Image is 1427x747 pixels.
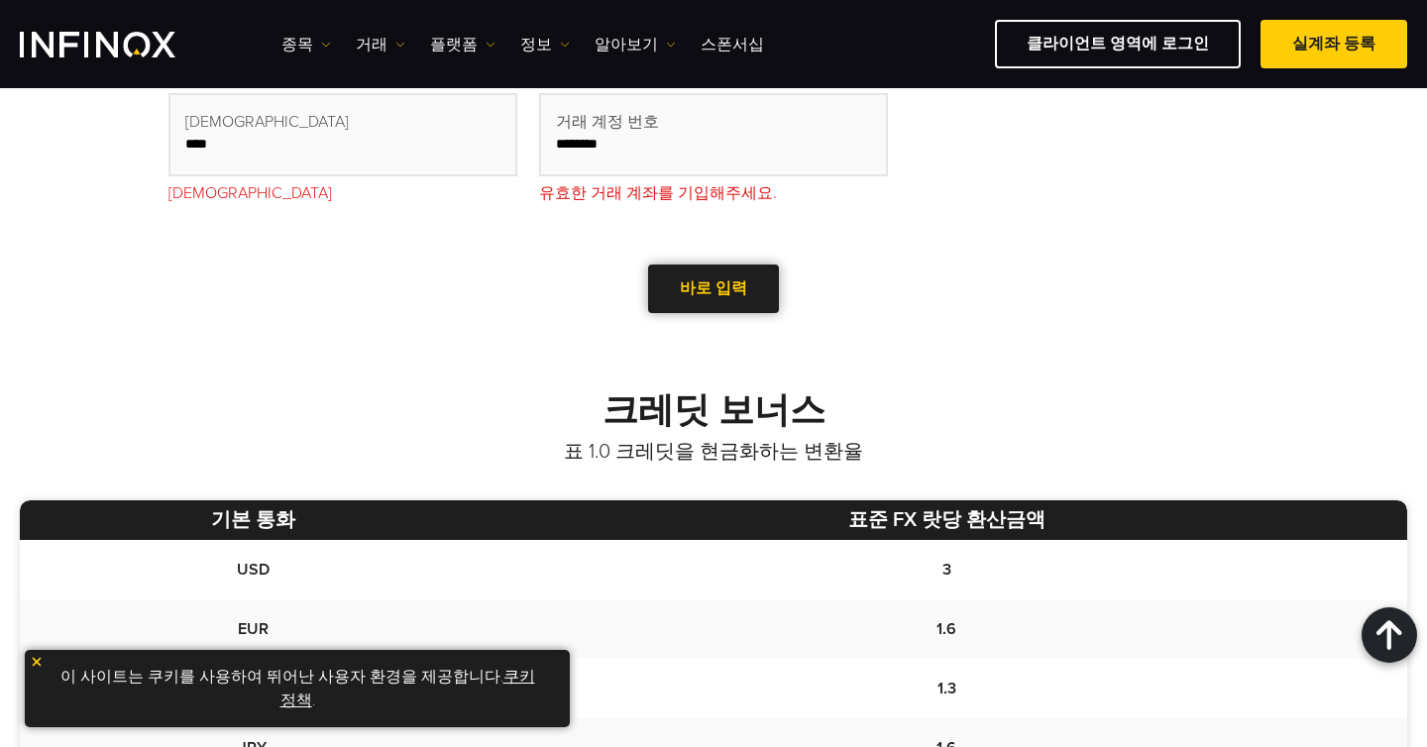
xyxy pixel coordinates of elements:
p: [DEMOGRAPHIC_DATA] [168,181,517,205]
p: 유효한 거래 계좌를 기입해주세요. [539,181,888,205]
a: 정보 [520,33,570,56]
img: yellow close icon [30,655,44,669]
a: INFINOX Logo [20,32,222,57]
a: 클라이언트 영역에 로그인 [995,20,1241,68]
strong: 크레딧 보너스 [603,389,825,432]
a: 실계좌 등록 [1261,20,1407,68]
th: 표준 FX 랏당 환산금액 [487,500,1407,540]
td: USD [20,540,487,599]
p: 이 사이트는 쿠키를 사용하여 뛰어난 사용자 환경을 제공합니다. . [35,660,560,717]
td: 3 [487,540,1407,599]
a: 종목 [281,33,331,56]
a: 알아보기 [595,33,676,56]
a: 플랫폼 [430,33,495,56]
td: 1.6 [487,599,1407,659]
a: 거래 [356,33,405,56]
td: EUR [20,599,487,659]
th: 기본 통화 [20,500,487,540]
span: 거래 계정 번호 [556,110,659,134]
td: GBP [20,659,487,718]
span: [DEMOGRAPHIC_DATA] [185,110,349,134]
td: 1.3 [487,659,1407,718]
a: 바로 입력 [648,265,779,313]
a: 스폰서십 [701,33,764,56]
p: 표 1.0 크레딧을 현금화하는 변환율 [20,438,1407,466]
